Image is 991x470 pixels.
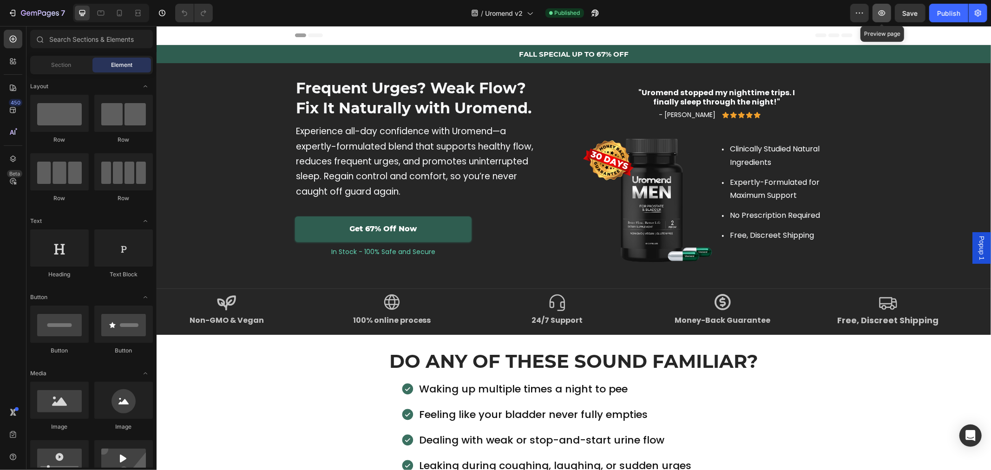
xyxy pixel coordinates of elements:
div: Row [94,136,153,144]
img: gempages_554295829788099834-3e9004e4-4b79-4bbd-ab8a-19247560ad5d.png [424,106,558,240]
span: Text [30,217,42,225]
span: Experience all-day confidence with Uromend—a expertly-formulated blend that supports healthy flow... [139,99,377,172]
input: Search Sections & Elements [30,30,153,48]
span: No Prescription Required [574,184,664,195]
span: Toggle open [138,290,153,305]
div: 450 [9,99,22,106]
span: In Stock - 100% Safe and Secure [175,221,279,230]
span: Popup 1 [820,210,830,234]
div: Text Block [94,270,153,279]
span: Media [30,369,46,378]
span: Money-Back Guarantee [518,289,614,300]
button: 7 [4,4,69,22]
div: Row [30,194,89,202]
div: Button [94,346,153,355]
p: Feeling like your bladder never fully empties [263,381,589,396]
span: get 67% off now [193,198,261,207]
button: Publish [929,4,968,22]
iframe: Design area [157,26,991,470]
p: Waking up multiple times a night to pee [263,355,589,371]
span: Toggle open [138,214,153,228]
p: Dealing with weak or stop-and-start urine flow [263,406,589,422]
span: 24/7 Support [375,289,426,300]
span: Element [111,61,132,69]
div: Beta [7,170,22,177]
span: Expertly-Formulated for Maximum Support [574,151,663,175]
div: Heading [30,270,89,279]
span: Save [903,9,918,17]
span: / [481,8,484,18]
span: Free, Discreet Shipping [574,204,658,215]
span: Section [52,61,72,69]
div: Undo/Redo [175,4,213,22]
a: get 67% off now [138,190,315,216]
span: Clinically Studied Natural Ingredients [574,117,663,142]
span: Toggle open [138,366,153,381]
span: Frequent Urges? Weak Flow? Fix It Naturally with Uromend. [139,53,375,91]
span: 100% online process [197,289,275,300]
button: Save [895,4,925,22]
div: Row [30,136,89,144]
h2: DO ANY OF THESE SOUND FAMILIAR? [138,324,696,347]
span: Toggle open [138,79,153,94]
div: Open Intercom Messenger [959,424,982,447]
div: Row [94,194,153,202]
span: Uromend v2 [486,8,523,18]
span: Layout [30,82,48,91]
span: Button [30,293,47,301]
div: Image [30,423,89,431]
div: Publish [937,8,960,18]
span: Non-GMO & Vegan [33,289,107,300]
span: Published [555,9,580,17]
p: Leaking during coughing, laughing, or sudden urges [263,432,589,447]
p: 7 [61,7,65,19]
div: Image [94,423,153,431]
strong: "Uromend stopped my nighttime trips. I finally sleep through the night!" [482,61,638,82]
strong: FALL SPECIAL UP TO 67% OFF [362,24,472,33]
span: Free, Discreet Shipping [681,288,782,300]
div: Button [30,346,89,355]
span: - [PERSON_NAME] [503,84,559,93]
